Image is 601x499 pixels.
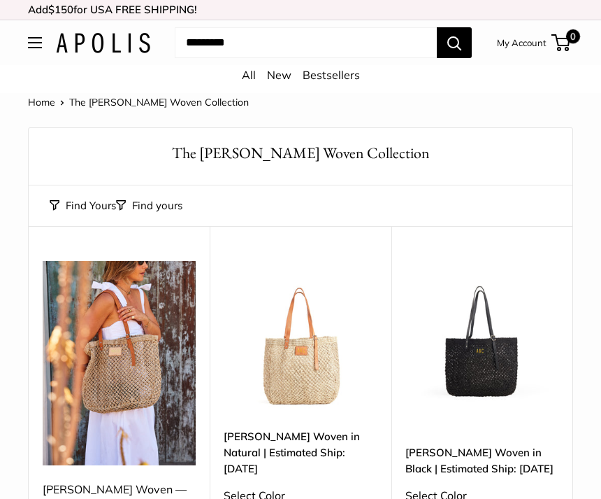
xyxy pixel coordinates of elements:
a: Mercado Woven in Black | Estimated Ship: Oct. 19thMercado Woven in Black | Estimated Ship: Oct. 19th [405,261,558,414]
a: Home [28,96,55,108]
img: Mercado Woven in Black | Estimated Ship: Oct. 19th [405,261,558,414]
a: [PERSON_NAME] Woven in Black | Estimated Ship: [DATE] [405,444,558,477]
a: All [242,68,256,82]
h1: The [PERSON_NAME] Woven Collection [50,142,551,164]
input: Search... [175,27,437,58]
span: 0 [566,29,580,43]
a: Bestsellers [303,68,360,82]
a: [PERSON_NAME] Woven in Natural | Estimated Ship: [DATE] [224,428,377,477]
button: Open menu [28,37,42,48]
span: $150 [48,3,73,16]
img: Mercado Woven — Handwoven from 100% golden jute by artisan women taking over 20 hours to craft. [43,261,196,465]
a: My Account [497,34,546,51]
span: The [PERSON_NAME] Woven Collection [69,96,249,108]
nav: Breadcrumb [28,93,249,111]
img: Mercado Woven in Natural | Estimated Ship: Oct. 19th [224,261,377,414]
button: Search [437,27,472,58]
a: Mercado Woven in Natural | Estimated Ship: Oct. 19thMercado Woven in Natural | Estimated Ship: Oc... [224,261,377,414]
img: Apolis [56,33,150,53]
a: 0 [553,34,570,51]
button: Find Yours [50,196,116,216]
button: Filter collection [116,196,182,216]
a: New [267,68,291,82]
